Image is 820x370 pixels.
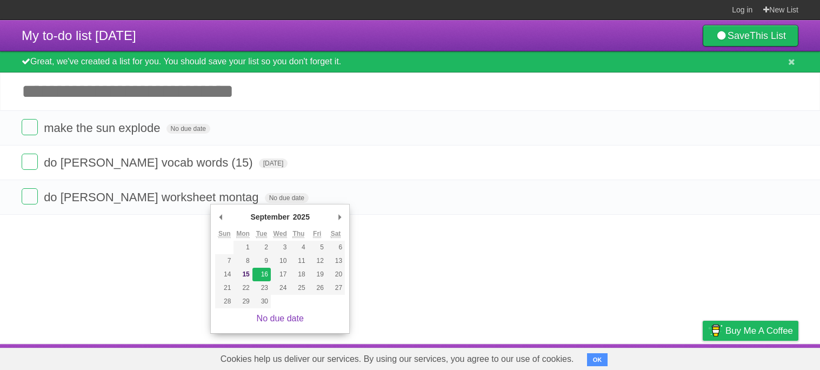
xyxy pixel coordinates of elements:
[252,281,271,295] button: 23
[22,154,38,170] label: Done
[234,281,252,295] button: 22
[595,347,638,367] a: Developers
[234,241,252,254] button: 1
[750,30,786,41] b: This List
[326,241,345,254] button: 6
[730,347,798,367] a: Suggest a feature
[215,281,234,295] button: 21
[215,268,234,281] button: 14
[292,230,304,238] abbr: Thursday
[703,25,798,47] a: SaveThis List
[271,254,289,268] button: 10
[291,209,311,225] div: 2025
[257,314,304,323] a: No due date
[44,156,255,169] span: do [PERSON_NAME] vocab words (15)
[289,241,308,254] button: 4
[274,230,287,238] abbr: Wednesday
[313,230,321,238] abbr: Friday
[44,121,163,135] span: make the sun explode
[234,254,252,268] button: 8
[234,268,252,281] button: 15
[252,241,271,254] button: 2
[236,230,250,238] abbr: Monday
[308,281,326,295] button: 26
[215,254,234,268] button: 7
[218,230,231,238] abbr: Sunday
[326,281,345,295] button: 27
[271,281,289,295] button: 24
[308,254,326,268] button: 12
[703,321,798,341] a: Buy me a coffee
[22,188,38,204] label: Done
[215,295,234,308] button: 28
[22,28,136,43] span: My to-do list [DATE]
[252,254,271,268] button: 9
[166,124,210,134] span: No due date
[326,268,345,281] button: 20
[652,347,676,367] a: Terms
[271,268,289,281] button: 17
[259,158,288,168] span: [DATE]
[559,347,582,367] a: About
[331,230,341,238] abbr: Saturday
[725,321,793,340] span: Buy me a coffee
[289,268,308,281] button: 18
[215,209,226,225] button: Previous Month
[689,347,717,367] a: Privacy
[289,281,308,295] button: 25
[22,119,38,135] label: Done
[252,268,271,281] button: 16
[249,209,291,225] div: September
[587,353,608,366] button: OK
[234,295,252,308] button: 29
[308,268,326,281] button: 19
[252,295,271,308] button: 30
[44,190,261,204] span: do [PERSON_NAME] worksheet montag
[265,193,309,203] span: No due date
[334,209,345,225] button: Next Month
[256,230,267,238] abbr: Tuesday
[326,254,345,268] button: 13
[289,254,308,268] button: 11
[210,348,585,370] span: Cookies help us deliver our services. By using our services, you agree to our use of cookies.
[708,321,723,340] img: Buy me a coffee
[308,241,326,254] button: 5
[271,241,289,254] button: 3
